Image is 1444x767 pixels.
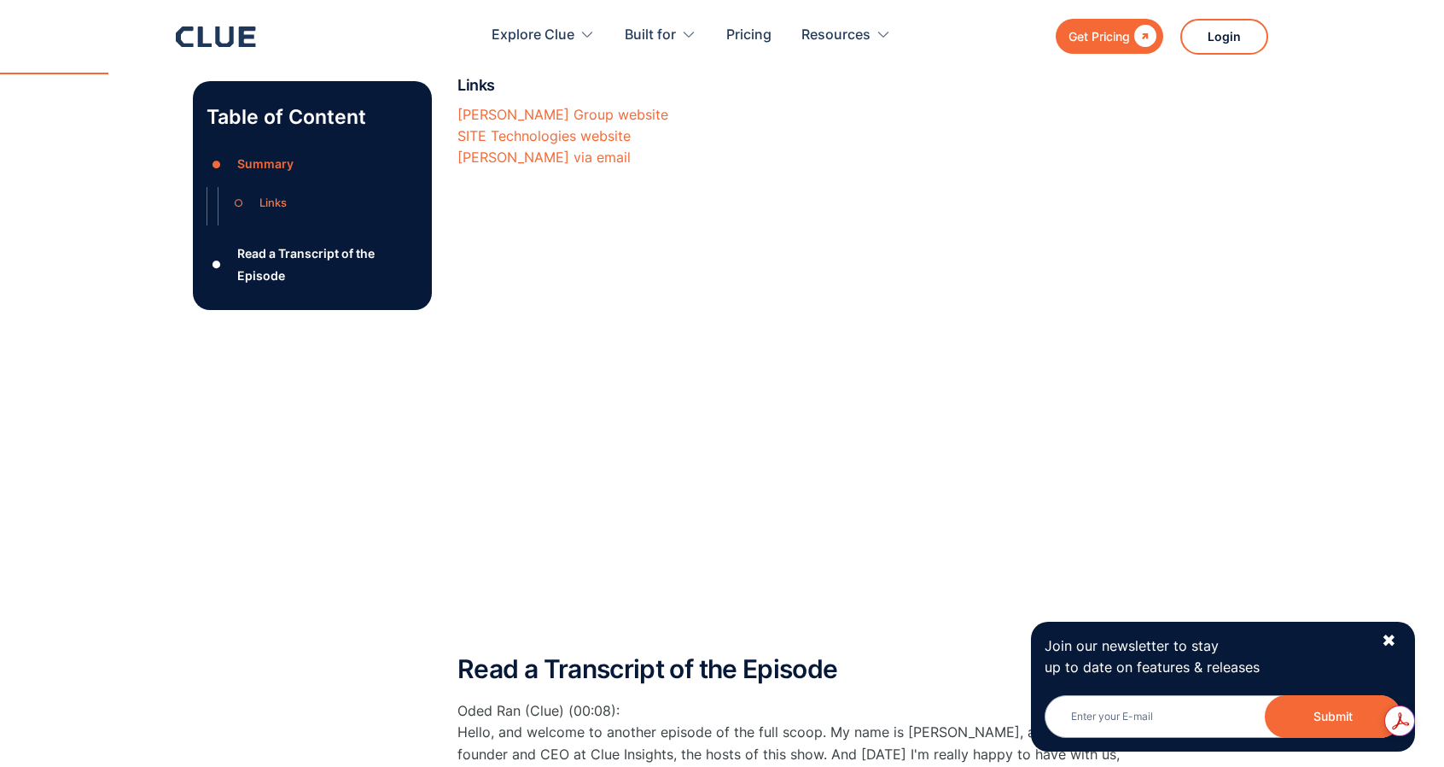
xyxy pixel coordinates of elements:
div: Built for [625,9,676,62]
a: [PERSON_NAME] via email [457,149,631,166]
div: Links [259,192,287,214]
div: Resources [801,9,870,62]
div: ✖ [1382,630,1396,652]
a: Pricing [726,9,771,62]
div: Get Pricing [1068,26,1130,47]
input: Enter your E-mail [1045,695,1401,738]
div: Read a Transcript of the Episode [237,243,418,285]
div:  [1130,26,1156,47]
p: ‍ [457,617,1140,638]
p: Table of Content [207,103,418,131]
h4: Links [457,75,1140,96]
a: ○Links [229,190,418,216]
a: SITE Technologies website [457,127,631,144]
div: Resources [801,9,891,62]
p: Join our newsletter to stay up to date on features & releases [1045,635,1365,678]
div: Explore Clue [492,9,574,62]
div: Built for [625,9,696,62]
a: ●Read a Transcript of the Episode [207,243,418,285]
h2: Read a Transcript of the Episode [457,655,1140,683]
a: ●Summary [207,151,418,177]
div: ○ [229,190,249,216]
a: Login [1180,19,1268,55]
div: Explore Clue [492,9,595,62]
a: [PERSON_NAME] Group website [457,106,668,123]
a: Get Pricing [1056,19,1163,54]
p: ‍ [457,185,1140,207]
iframe: To enrich screen reader interactions, please activate Accessibility in Grammarly extension settings [457,224,1140,608]
div: ● [207,151,227,177]
div: Summary [237,153,294,174]
button: Submit [1265,695,1401,738]
div: ● [207,252,227,278]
